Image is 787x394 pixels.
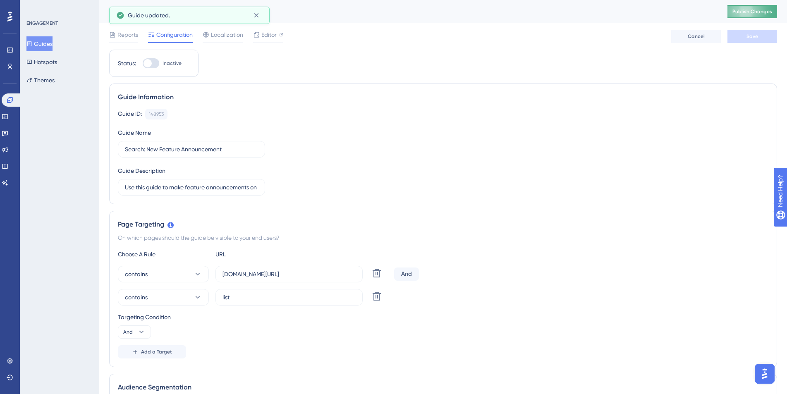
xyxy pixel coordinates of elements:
div: Guide Description [118,166,165,176]
div: ENGAGEMENT [26,20,58,26]
span: contains [125,269,148,279]
span: Save [746,33,758,40]
button: Cancel [671,30,721,43]
button: And [118,325,151,339]
input: Type your Guide’s Name here [125,145,258,154]
button: Themes [26,73,55,88]
div: URL [215,249,306,259]
div: 148953 [149,111,164,117]
button: contains [118,289,209,306]
span: Reports [117,30,138,40]
div: Targeting Condition [118,312,768,322]
button: Guides [26,36,53,51]
span: Cancel [688,33,705,40]
span: contains [125,292,148,302]
input: yourwebsite.com/path [222,270,356,279]
input: Type your Guide’s Description here [125,183,258,192]
div: And [394,267,419,281]
div: Choose A Rule [118,249,209,259]
input: yourwebsite.com/path [222,293,356,302]
iframe: UserGuiding AI Assistant Launcher [752,361,777,386]
span: Editor [261,30,277,40]
div: Guide Name [118,128,151,138]
div: Status: [118,58,136,68]
button: Save [727,30,777,43]
span: Need Help? [19,2,52,12]
button: contains [118,266,209,282]
div: Guide Information [118,92,768,102]
span: Inactive [163,60,182,67]
button: Hotspots [26,55,57,69]
div: Audience Segmentation [118,382,768,392]
span: Add a Target [141,349,172,355]
button: Add a Target [118,345,186,358]
div: Guide ID: [118,109,142,119]
div: On which pages should the guide be visible to your end users? [118,233,768,243]
div: Search: New Feature Announcement [109,6,707,17]
button: Publish Changes [727,5,777,18]
span: Configuration [156,30,193,40]
span: Guide updated. [128,10,170,20]
span: Publish Changes [732,8,772,15]
div: Page Targeting [118,220,768,229]
span: Localization [211,30,243,40]
span: And [123,329,133,335]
